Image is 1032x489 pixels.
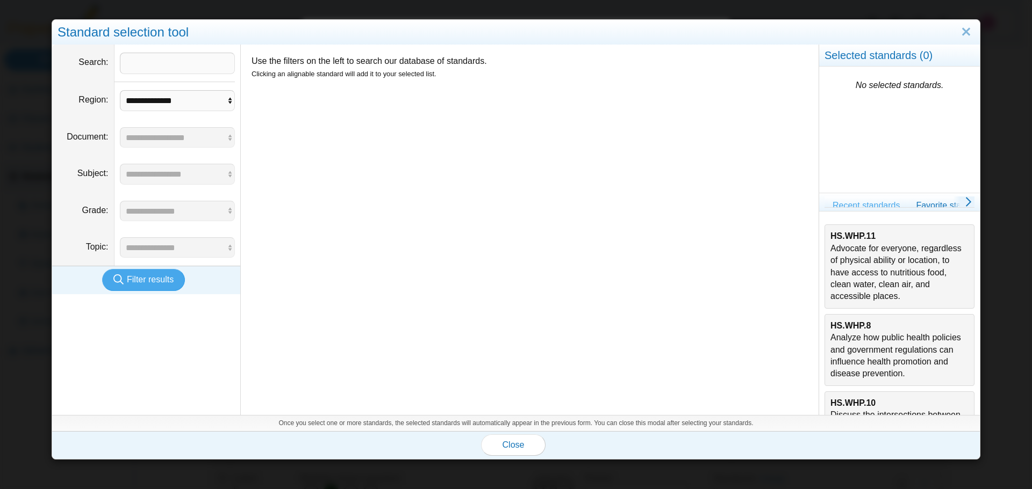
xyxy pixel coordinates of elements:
button: Filter results [102,269,185,290]
b: HS.WHP.11 [830,231,876,240]
div: Use the filters on the left to search our database of standards. [240,45,819,415]
div: Standard selection tool [52,20,980,45]
div: Selected standards ( ) [819,45,980,67]
label: Subject [77,169,109,178]
div: Advocate for everyone, regardless of physical ability or location, to have access to nutritious f... [830,230,969,302]
label: Document [67,132,108,141]
span: 0 [923,49,929,61]
button: Close [481,434,546,456]
small: Clicking an alignable standard will add it to your selected list. [252,70,436,78]
label: Search [78,57,108,67]
label: Grade [82,206,109,215]
a: Close [958,23,974,41]
b: HS.WHP.10 [830,398,876,407]
i: No selected standards. [856,81,944,90]
span: Close [503,440,525,449]
label: Region [78,95,108,104]
label: Topic [86,242,109,251]
b: HS.WHP.8 [830,321,871,330]
div: Discuss the intersections between built environment, green spaces, climate change, and the five d... [830,397,969,457]
a: Favorite standards [908,196,995,215]
div: Once you select one or more standards, the selected standards will automatically appear in the pr... [52,415,980,431]
a: Recent standards [825,196,908,215]
span: Filter results [127,275,174,284]
div: Analyze how public health policies and government regulations can influence health promotion and ... [830,320,969,380]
